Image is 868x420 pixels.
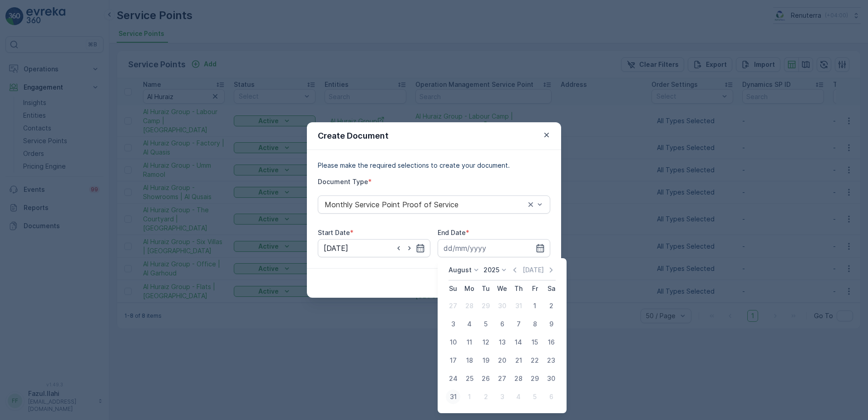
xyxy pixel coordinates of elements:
[495,353,509,368] div: 20
[510,280,527,297] th: Thursday
[318,130,389,142] p: Create Document
[446,390,460,404] div: 31
[478,280,494,297] th: Tuesday
[462,299,477,313] div: 28
[462,371,477,386] div: 25
[511,317,526,331] div: 7
[528,335,542,350] div: 15
[478,353,493,368] div: 19
[544,371,558,386] div: 30
[478,317,493,331] div: 5
[478,335,493,350] div: 12
[544,335,558,350] div: 16
[478,371,493,386] div: 26
[318,229,350,236] label: Start Date
[544,353,558,368] div: 23
[446,371,460,386] div: 24
[511,371,526,386] div: 28
[478,299,493,313] div: 29
[495,317,509,331] div: 6
[445,280,461,297] th: Sunday
[543,280,559,297] th: Saturday
[462,390,477,404] div: 1
[438,239,550,257] input: dd/mm/yyyy
[528,390,542,404] div: 5
[318,161,550,170] p: Please make the required selections to create your document.
[462,335,477,350] div: 11
[528,353,542,368] div: 22
[446,317,460,331] div: 3
[494,280,510,297] th: Wednesday
[511,390,526,404] div: 4
[544,317,558,331] div: 9
[495,335,509,350] div: 13
[511,335,526,350] div: 14
[318,178,368,185] label: Document Type
[495,299,509,313] div: 30
[478,390,493,404] div: 2
[527,280,543,297] th: Friday
[446,353,460,368] div: 17
[446,335,460,350] div: 10
[511,353,526,368] div: 21
[511,299,526,313] div: 31
[528,317,542,331] div: 8
[446,299,460,313] div: 27
[318,239,430,257] input: dd/mm/yyyy
[495,390,509,404] div: 3
[495,371,509,386] div: 27
[461,280,478,297] th: Monday
[528,371,542,386] div: 29
[528,299,542,313] div: 1
[483,265,499,275] p: 2025
[438,229,466,236] label: End Date
[462,353,477,368] div: 18
[462,317,477,331] div: 4
[449,265,472,275] p: August
[544,299,558,313] div: 2
[544,390,558,404] div: 6
[523,265,544,275] p: [DATE]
